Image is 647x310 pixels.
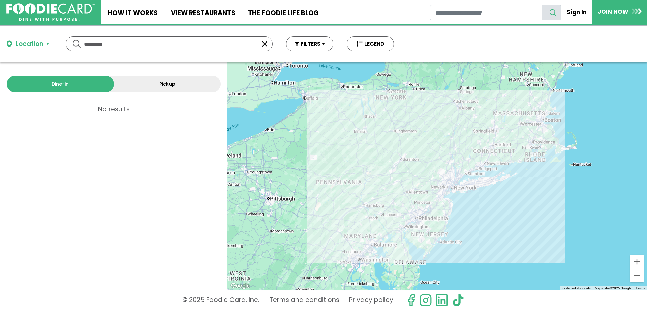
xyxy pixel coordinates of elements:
[229,282,251,290] a: Open this area in Google Maps (opens a new window)
[630,255,644,269] button: Zoom in
[347,36,394,51] button: LEGEND
[430,5,542,20] input: restaurant search
[6,3,95,21] img: FoodieCard; Eat, Drink, Save, Donate
[542,5,561,20] button: search
[7,39,49,49] button: Location
[435,294,448,307] img: linkedin.svg
[269,294,339,307] a: Terms and conditions
[286,36,333,51] button: FILTERS
[229,282,251,290] img: Google
[7,76,114,92] a: Dine-in
[182,294,259,307] p: © 2025 Foodie Card, Inc.
[349,294,393,307] a: Privacy policy
[16,39,43,49] div: Location
[636,286,645,290] a: Terms
[630,269,644,282] button: Zoom out
[452,294,464,307] img: tiktok.svg
[114,76,221,92] a: Pickup
[561,5,592,20] a: Sign In
[405,294,418,307] svg: check us out on facebook
[562,286,591,291] button: Keyboard shortcuts
[595,286,631,290] span: Map data ©2025 Google
[2,106,226,112] p: No results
